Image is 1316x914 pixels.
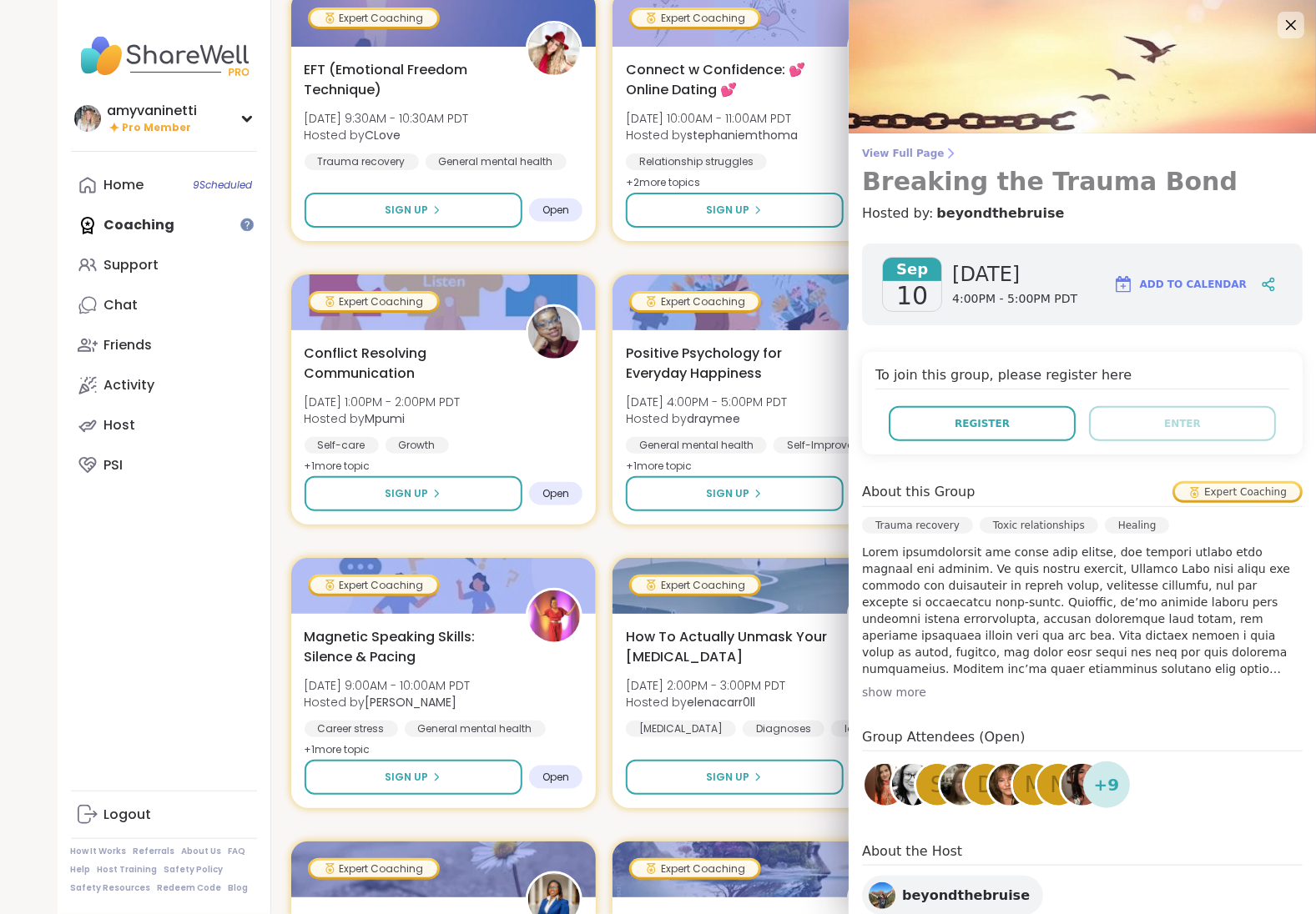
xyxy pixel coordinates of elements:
[240,218,254,231] iframe: Spotlight
[869,882,895,909] img: beyondthebruise
[426,153,567,170] div: General mental health
[632,861,759,877] div: Expert Coaching
[528,307,580,359] img: Mpumi
[305,60,507,100] span: EFT (Emotional Freedom Technique)
[626,677,785,694] span: [DATE] 2:00PM - 3:00PM PDT
[123,121,192,135] span: Pro Member
[626,760,844,795] button: Sign Up
[1175,484,1300,500] div: Expert Coaching
[890,761,936,808] a: GoingThruIt
[366,410,406,427] b: Mpumi
[104,296,139,314] div: Chat
[194,178,253,192] span: 9 Scheduled
[305,721,398,737] div: Career stress
[1035,761,1082,808] a: N
[71,285,257,325] a: Chat
[366,694,457,711] b: [PERSON_NAME]
[305,627,507,667] span: Magnetic Speaking Skills: Silence & Pacing
[74,105,101,132] img: amyvaninetti
[305,437,379,454] div: Self-care
[1061,764,1103,806] img: Suze03
[229,882,249,894] a: Blog
[632,577,759,594] div: Expert Coaching
[902,886,1030,906] span: beyondthebruise
[310,577,437,594] div: Expert Coaching
[938,761,985,808] a: AliciaMarie
[875,365,1289,389] h4: To join this group, please register here
[305,153,419,170] div: Trauma recovery
[158,882,222,894] a: Redeem Code
[542,771,569,784] span: Open
[1011,761,1057,808] a: M
[71,27,257,85] img: ShareWell Nav Logo
[743,721,824,737] div: Diagnoses
[989,764,1031,806] img: darlenelin13
[774,437,893,454] div: Self-Improvement
[914,761,961,808] a: S
[385,770,428,785] span: Sign Up
[104,336,153,354] div: Friends
[862,517,973,534] div: Trauma recovery
[862,727,1303,751] h4: Group Attendees (Open)
[831,721,895,737] div: Identity
[865,764,906,806] img: Izzy6449
[626,193,844,228] button: Sign Up
[305,344,507,384] span: Conflict Resolving Communication
[305,410,461,427] span: Hosted by
[952,261,1077,288] span: [DATE]
[71,882,151,894] a: Safety Resources
[104,176,144,194] div: Home
[71,864,91,876] a: Help
[305,694,471,711] span: Hosted by
[952,291,1077,308] span: 4:00PM - 5:00PM PDT
[936,203,1064,223] a: beyondthebruise
[71,365,257,405] a: Activity
[71,405,257,445] a: Host
[71,245,257,285] a: Support
[626,410,787,427] span: Hosted by
[687,694,755,711] b: elenacarr0ll
[305,394,461,410] span: [DATE] 1:00PM - 2:00PM PDT
[632,10,759,27] div: Expert Coaching
[1113,274,1133,294] img: ShareWell Logomark
[986,761,1033,808] a: darlenelin13
[528,23,580,75] img: CLove
[632,294,759,310] div: Expert Coaching
[889,406,1076,441] button: Register
[977,769,994,801] span: d
[1050,769,1066,801] span: N
[706,770,749,785] span: Sign Up
[134,846,175,857] a: Referrals
[305,677,471,694] span: [DATE] 9:00AM - 10:00AM PDT
[1059,761,1106,808] a: Suze03
[305,193,522,228] button: Sign Up
[1106,264,1254,304] button: Add to Calendar
[862,167,1303,197] h3: Breaking the Trauma Bond
[862,147,1303,197] a: View Full PageBreaking the Trauma Bond
[71,846,127,857] a: How It Works
[626,437,767,454] div: General mental health
[1140,277,1247,292] span: Add to Calendar
[706,486,749,501] span: Sign Up
[883,258,941,281] span: Sep
[980,517,1098,534] div: Toxic relationships
[862,544,1303,677] p: Lorem ipsumdolorsit ame conse adip elitse, doe tempori utlabo etdo magnaal eni adminim. Ve quis n...
[305,110,469,127] span: [DATE] 9:30AM - 10:30AM PDT
[626,694,785,711] span: Hosted by
[104,256,159,274] div: Support
[862,684,1303,701] div: show more
[940,764,982,806] img: AliciaMarie
[182,846,222,857] a: About Us
[896,281,928,311] span: 10
[71,165,257,205] a: Home9Scheduled
[98,864,158,876] a: Host Training
[1089,406,1276,441] button: Enter
[405,721,546,737] div: General mental health
[687,410,740,427] b: draymee
[310,861,437,877] div: Expert Coaching
[305,127,469,143] span: Hosted by
[626,344,829,384] span: Positive Psychology for Everyday Happiness
[626,153,767,170] div: Relationship struggles
[626,476,844,511] button: Sign Up
[706,203,749,218] span: Sign Up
